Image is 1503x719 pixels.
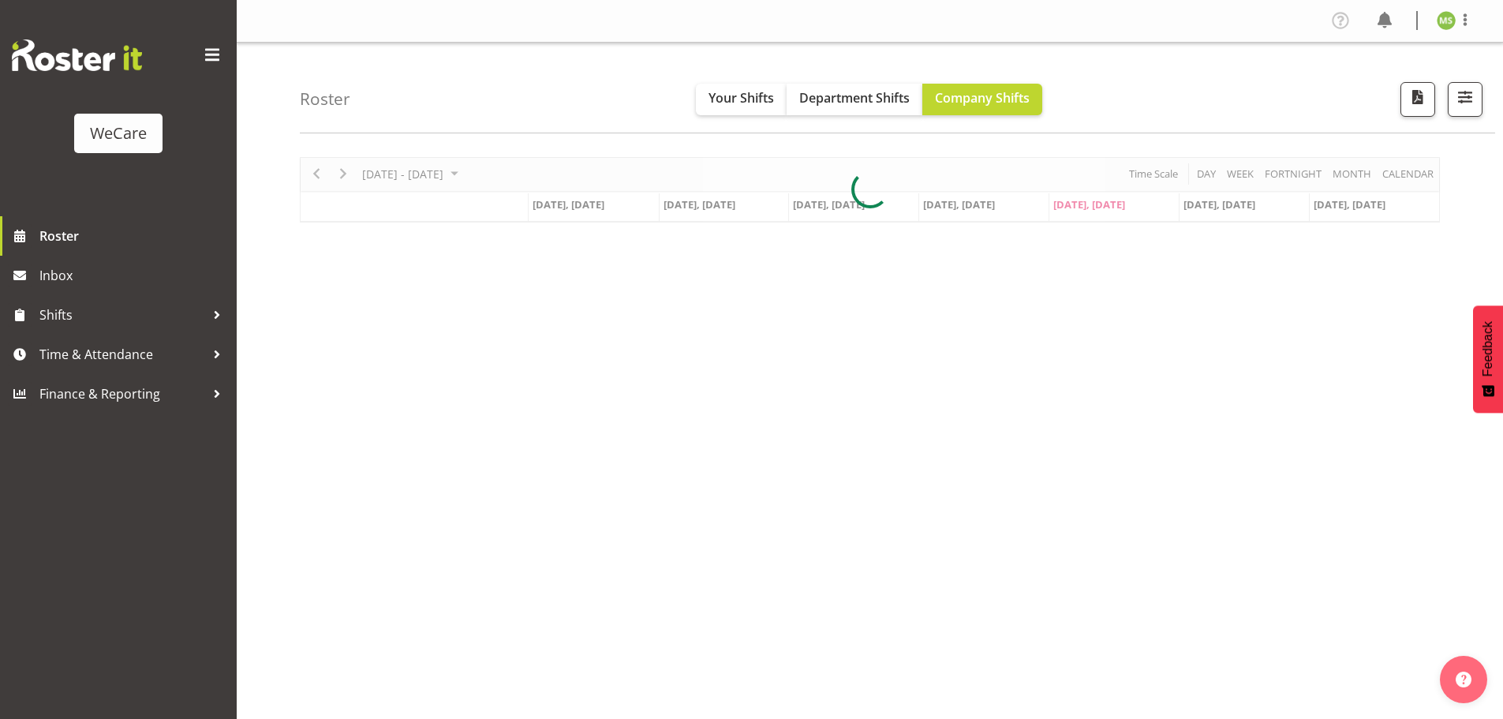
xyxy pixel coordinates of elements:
button: Department Shifts [787,84,922,115]
span: Inbox [39,264,229,287]
button: Download a PDF of the roster according to the set date range. [1400,82,1435,117]
button: Feedback - Show survey [1473,305,1503,413]
span: Department Shifts [799,89,910,107]
span: Your Shifts [709,89,774,107]
button: Filter Shifts [1448,82,1482,117]
h4: Roster [300,90,350,108]
span: Feedback [1481,321,1495,376]
img: Rosterit website logo [12,39,142,71]
span: Roster [39,224,229,248]
button: Your Shifts [696,84,787,115]
span: Time & Attendance [39,343,205,366]
button: Company Shifts [922,84,1042,115]
span: Company Shifts [935,89,1030,107]
img: mehreen-sardar10472.jpg [1437,11,1456,30]
span: Shifts [39,303,205,327]
span: Finance & Reporting [39,382,205,406]
div: WeCare [90,122,147,145]
img: help-xxl-2.png [1456,672,1471,687]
